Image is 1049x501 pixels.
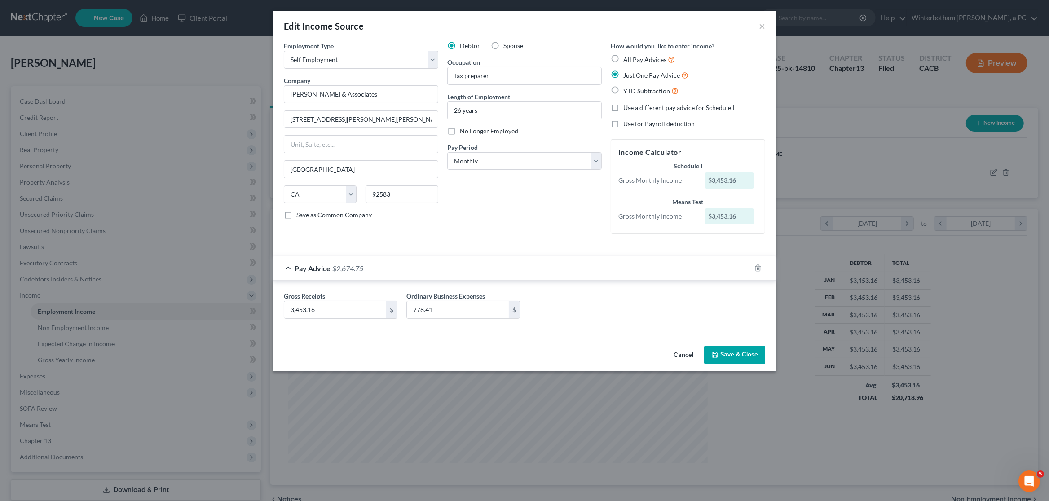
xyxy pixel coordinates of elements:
[611,41,714,51] label: How would you like to enter income?
[332,264,363,272] span: $2,674.75
[447,144,478,151] span: Pay Period
[509,301,520,318] div: $
[447,92,510,101] label: Length of Employment
[614,212,701,221] div: Gross Monthly Income
[284,77,310,84] span: Company
[614,176,701,185] div: Gross Monthly Income
[460,42,480,49] span: Debtor
[447,57,480,67] label: Occupation
[284,20,364,32] div: Edit Income Source
[284,291,325,301] label: Gross Receipts
[759,21,765,31] button: ×
[666,347,701,365] button: Cancel
[705,172,754,189] div: $3,453.16
[1018,470,1040,492] iframe: Intercom live chat
[284,301,386,318] input: 0.00
[284,136,438,153] input: Unit, Suite, etc...
[284,42,334,50] span: Employment Type
[623,56,666,63] span: All Pay Advices
[1037,470,1044,478] span: 5
[406,291,485,301] label: Ordinary Business Expenses
[618,162,758,171] div: Schedule I
[623,120,695,127] span: Use for Payroll deduction
[366,185,438,203] input: Enter zip...
[284,85,438,103] input: Search company by name...
[623,71,680,79] span: Just One Pay Advice
[618,198,758,207] div: Means Test
[623,87,670,95] span: YTD Subtraction
[704,346,765,365] button: Save & Close
[460,127,518,135] span: No Longer Employed
[386,301,397,318] div: $
[448,102,601,119] input: ex: 2 years
[284,161,438,178] input: Enter city...
[705,208,754,224] div: $3,453.16
[503,42,523,49] span: Spouse
[623,104,734,111] span: Use a different pay advice for Schedule I
[296,211,372,219] span: Save as Common Company
[407,301,509,318] input: 0.00
[618,147,758,158] h5: Income Calculator
[284,111,438,128] input: Enter address...
[448,67,601,84] input: --
[295,264,331,272] span: Pay Advice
